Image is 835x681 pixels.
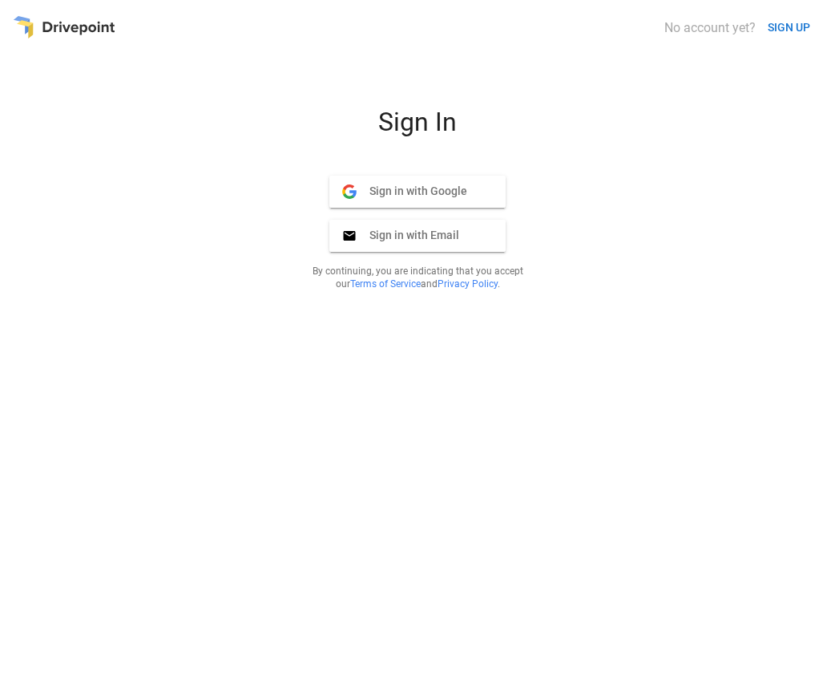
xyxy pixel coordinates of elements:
div: No account yet? [664,20,756,35]
div: Sign In [225,107,610,150]
button: Sign in with Google [329,176,506,208]
span: Sign in with Email [357,228,459,242]
button: SIGN UP [761,13,817,43]
a: Terms of Service [350,278,421,290]
p: By continuing, you are indicating that you accept our and . [292,265,543,290]
button: Sign in with Email [329,220,506,252]
span: Sign in with Google [357,184,467,198]
a: Privacy Policy [438,278,498,290]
